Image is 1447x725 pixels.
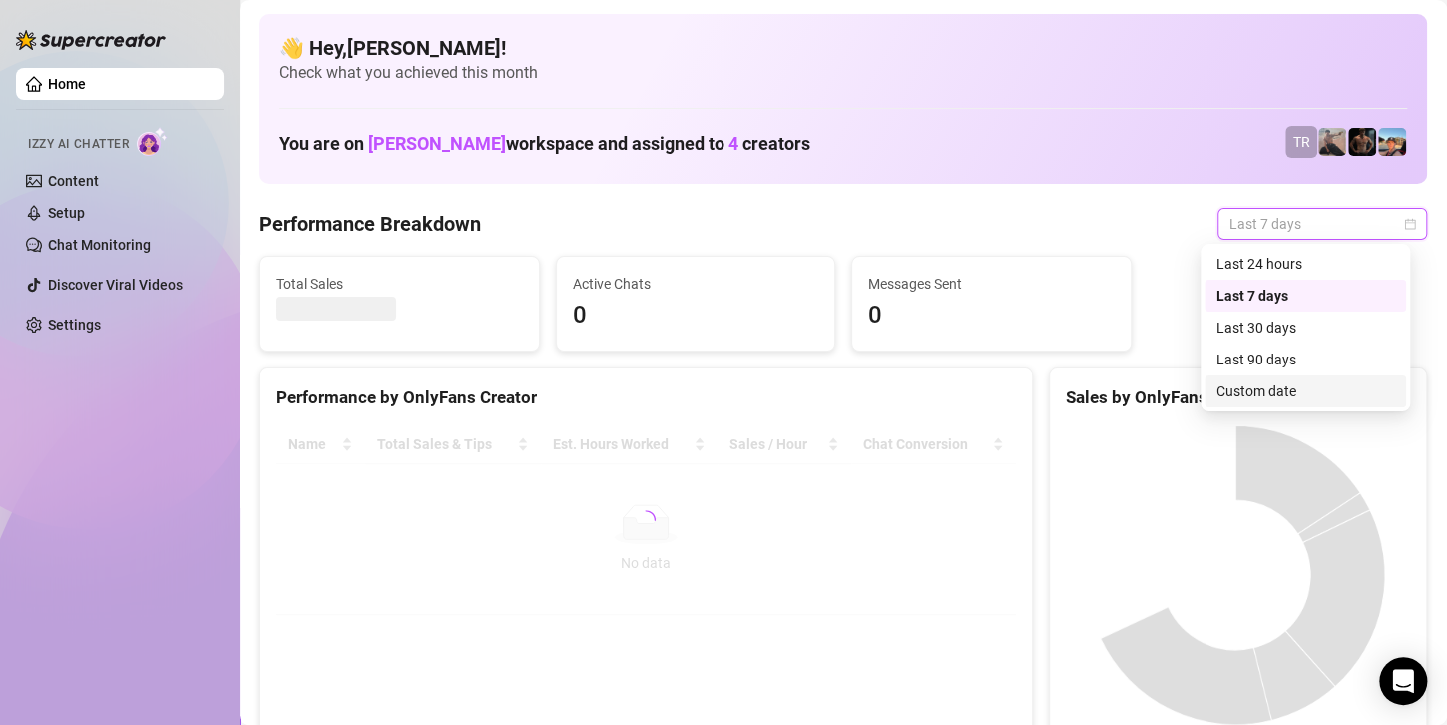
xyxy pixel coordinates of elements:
[48,317,101,333] a: Settings
[1229,209,1415,239] span: Last 7 days
[868,297,1115,335] span: 0
[276,273,523,295] span: Total Sales
[48,237,151,253] a: Chat Monitoring
[1216,285,1394,307] div: Last 7 days
[1205,312,1406,344] div: Last 30 days
[1216,380,1394,402] div: Custom date
[28,135,129,154] span: Izzy AI Chatter
[1205,248,1406,280] div: Last 24 hours
[279,34,1407,62] h4: 👋 Hey, [PERSON_NAME] !
[868,273,1115,295] span: Messages Sent
[137,127,168,156] img: AI Chatter
[1293,131,1310,153] span: TR
[1205,344,1406,375] div: Last 90 days
[276,384,1016,411] div: Performance by OnlyFans Creator
[279,62,1407,84] span: Check what you achieved this month
[259,210,481,238] h4: Performance Breakdown
[48,76,86,92] a: Home
[1378,128,1406,156] img: Zach
[1348,128,1376,156] img: Trent
[48,173,99,189] a: Content
[1066,384,1410,411] div: Sales by OnlyFans Creator
[279,133,810,155] h1: You are on workspace and assigned to creators
[1216,317,1394,339] div: Last 30 days
[1216,349,1394,370] div: Last 90 days
[48,277,183,293] a: Discover Viral Videos
[48,205,85,221] a: Setup
[1205,375,1406,407] div: Custom date
[1216,253,1394,275] div: Last 24 hours
[633,507,659,533] span: loading
[1205,280,1406,312] div: Last 7 days
[1318,128,1346,156] img: LC
[728,133,738,154] span: 4
[1404,218,1416,230] span: calendar
[573,297,819,335] span: 0
[573,273,819,295] span: Active Chats
[1379,657,1427,705] div: Open Intercom Messenger
[16,30,166,50] img: logo-BBDzfeDw.svg
[368,133,506,154] span: [PERSON_NAME]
